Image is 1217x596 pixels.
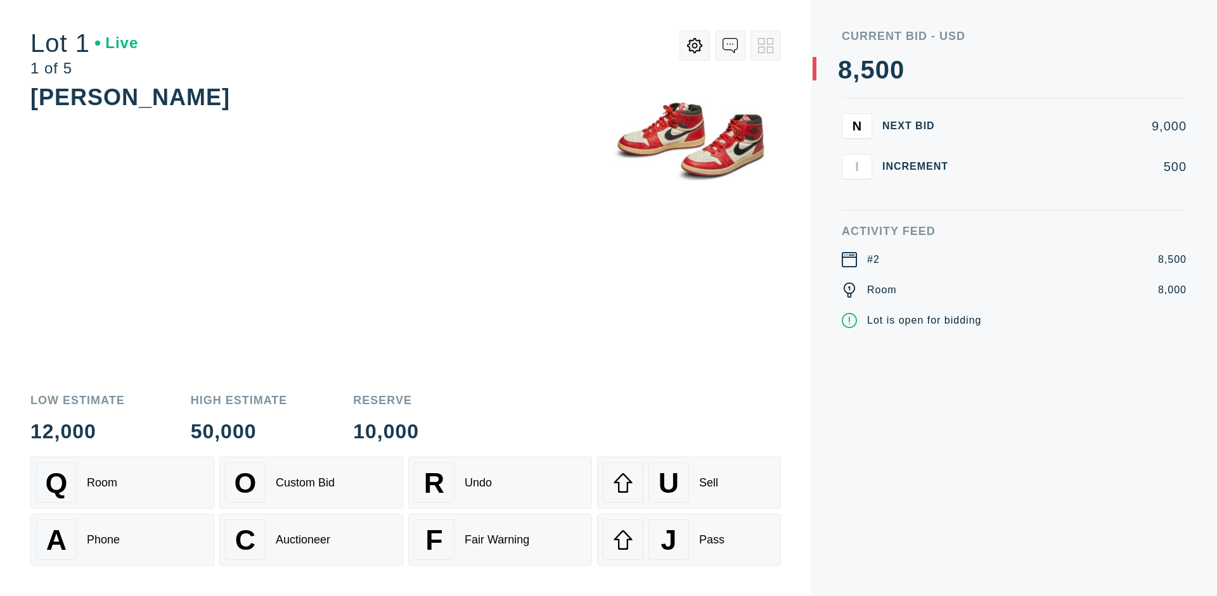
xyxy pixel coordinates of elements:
span: O [235,467,257,499]
div: Undo [465,476,492,490]
button: RUndo [408,457,592,509]
button: I [842,154,872,179]
div: Low Estimate [30,395,125,406]
div: Pass [699,533,724,547]
div: Lot 1 [30,30,138,56]
button: CAuctioneer [219,514,403,566]
div: Increment [882,162,958,172]
span: N [853,118,861,133]
span: C [235,524,255,556]
div: 50,000 [191,421,288,441]
div: Phone [87,533,120,547]
div: 9,000 [969,120,1187,132]
div: High Estimate [191,395,288,406]
div: 5 [860,57,875,82]
span: Q [46,467,68,499]
div: 0 [890,57,905,82]
div: Current Bid - USD [842,30,1187,42]
span: U [659,467,679,499]
span: A [46,524,67,556]
button: USell [597,457,781,509]
button: N [842,113,872,139]
div: [PERSON_NAME] [30,84,230,110]
button: OCustom Bid [219,457,403,509]
span: J [660,524,676,556]
div: #2 [867,252,880,267]
div: 8,000 [1158,282,1187,298]
div: Live [95,35,138,51]
div: Next Bid [882,121,958,131]
span: R [424,467,444,499]
div: 8 [838,57,853,82]
div: 10,000 [353,421,419,441]
div: Fair Warning [465,533,529,547]
div: Room [87,476,117,490]
div: Room [867,282,897,298]
button: JPass [597,514,781,566]
div: 8,500 [1158,252,1187,267]
button: APhone [30,514,214,566]
div: Activity Feed [842,225,1187,237]
div: , [853,57,860,310]
div: 1 of 5 [30,61,138,76]
span: I [855,159,859,174]
div: 500 [969,160,1187,173]
div: 0 [875,57,890,82]
div: Reserve [353,395,419,406]
button: FFair Warning [408,514,592,566]
button: QRoom [30,457,214,509]
div: Custom Bid [276,476,335,490]
div: Sell [699,476,718,490]
span: F [425,524,442,556]
div: Lot is open for bidding [867,313,981,328]
div: Auctioneer [276,533,330,547]
div: 12,000 [30,421,125,441]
